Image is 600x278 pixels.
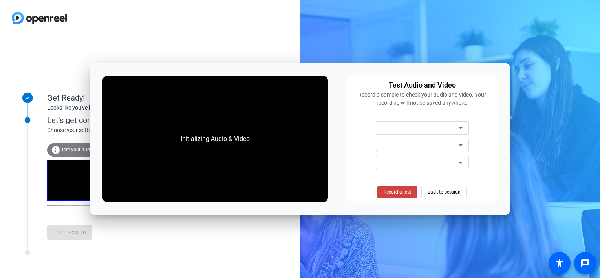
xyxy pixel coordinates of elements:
[351,91,494,107] div: Record a sample to check your audio and video. Your recording will not be saved anywhere.
[428,185,461,199] span: Back to session
[377,186,417,198] button: Record a test
[47,104,204,112] div: Looks like you've been invited to join
[47,92,204,104] div: Get Ready!
[555,258,564,268] mat-icon: accessibility
[47,114,220,126] div: Let's get connected.
[389,80,456,91] div: Test Audio and Video
[384,188,411,196] span: Record a test
[47,126,220,134] div: Choose your settings
[580,258,590,268] mat-icon: message
[61,147,116,152] span: Test your audio and video
[51,145,60,155] mat-icon: info
[173,126,258,152] div: Initializing Audio & Video
[421,186,467,198] button: Back to session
